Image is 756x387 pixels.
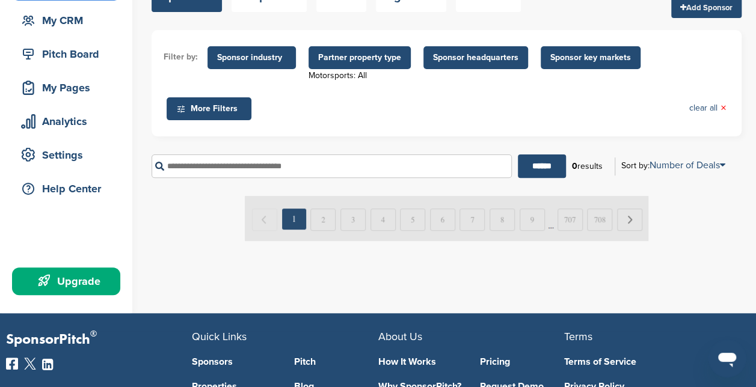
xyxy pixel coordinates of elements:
img: Facebook [6,358,18,370]
span: × [721,102,727,115]
a: Pricing [480,357,564,367]
span: ® [90,326,97,341]
div: Sort by: [621,160,725,170]
a: Settings [12,141,120,169]
a: Sponsors [192,357,276,367]
span: Terms [564,330,592,343]
div: Analytics [18,111,120,132]
a: Pitch [294,357,378,367]
span: About Us [378,330,422,343]
a: Upgrade [12,267,120,295]
a: How It Works [378,357,463,367]
iframe: Button to launch messaging window [708,339,746,377]
span: More Filters [176,102,245,115]
a: clear all× [689,102,727,115]
a: My Pages [12,74,120,102]
a: Number of Deals [650,159,725,171]
span: Quick Links [192,330,247,343]
b: 0 [572,161,577,171]
div: results [566,156,609,177]
img: Paginate [245,196,648,241]
div: My CRM [18,10,120,31]
a: Analytics [12,108,120,135]
a: My CRM [12,7,120,34]
span: Sponsor headquarters [433,51,518,64]
span: Partner property type [318,51,401,64]
img: Twitter [24,358,36,370]
span: Sponsor key markets [550,51,631,64]
div: Upgrade [18,270,120,292]
a: Pitch Board [12,40,120,68]
div: Help Center [18,178,120,200]
div: Pitch Board [18,43,120,65]
li: Filter by: [164,50,198,64]
div: My Pages [18,77,120,99]
div: Motorsports: All [309,69,411,82]
span: Sponsor industry [217,51,286,64]
p: SponsorPitch [6,331,192,349]
div: Settings [18,144,120,166]
a: Terms of Service [564,357,732,367]
a: Help Center [12,175,120,203]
